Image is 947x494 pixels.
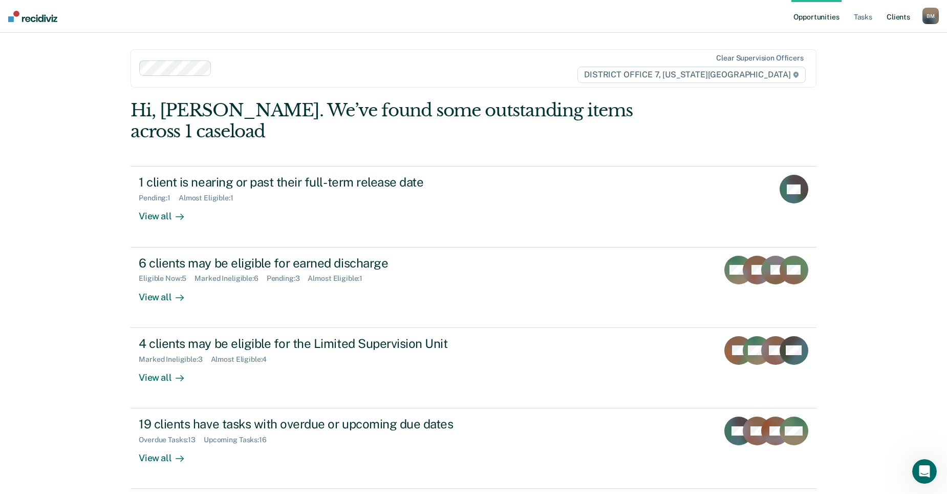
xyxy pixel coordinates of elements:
[139,336,498,351] div: 4 clients may be eligible for the Limited Supervision Unit
[922,8,939,24] div: B M
[716,54,803,63] div: Clear supervision officers
[131,408,816,489] a: 19 clients have tasks with overdue or upcoming due datesOverdue Tasks:13Upcoming Tasks:16View all
[139,417,498,431] div: 19 clients have tasks with overdue or upcoming due dates
[131,100,679,142] div: Hi, [PERSON_NAME]. We’ve found some outstanding items across 1 caseload
[139,256,498,271] div: 6 clients may be eligible for earned discharge
[139,444,196,464] div: View all
[139,283,196,303] div: View all
[195,274,266,283] div: Marked Ineligible : 6
[139,355,210,364] div: Marked Ineligible : 3
[139,363,196,383] div: View all
[139,175,498,190] div: 1 client is nearing or past their full-term release date
[267,274,308,283] div: Pending : 3
[308,274,371,283] div: Almost Eligible : 1
[204,436,275,444] div: Upcoming Tasks : 16
[577,67,805,83] span: DISTRICT OFFICE 7, [US_STATE][GEOGRAPHIC_DATA]
[139,436,204,444] div: Overdue Tasks : 13
[139,274,195,283] div: Eligible Now : 5
[922,8,939,24] button: BM
[139,194,179,202] div: Pending : 1
[139,202,196,222] div: View all
[912,459,937,484] iframe: Intercom live chat
[211,355,275,364] div: Almost Eligible : 4
[131,166,816,247] a: 1 client is nearing or past their full-term release datePending:1Almost Eligible:1View all
[8,11,57,22] img: Recidiviz
[179,194,242,202] div: Almost Eligible : 1
[131,248,816,328] a: 6 clients may be eligible for earned dischargeEligible Now:5Marked Ineligible:6Pending:3Almost El...
[131,328,816,408] a: 4 clients may be eligible for the Limited Supervision UnitMarked Ineligible:3Almost Eligible:4Vie...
